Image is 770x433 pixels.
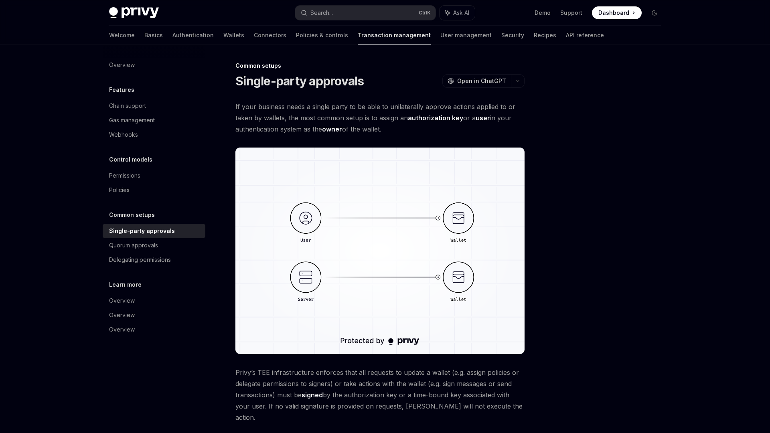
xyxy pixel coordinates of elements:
[457,77,506,85] span: Open in ChatGPT
[235,367,525,423] span: Privy’s TEE infrastructure enforces that all requests to update a wallet (e.g. assign policies or...
[109,171,140,180] div: Permissions
[440,6,475,20] button: Ask AI
[560,9,582,17] a: Support
[296,26,348,45] a: Policies & controls
[144,26,163,45] a: Basics
[223,26,244,45] a: Wallets
[103,322,205,337] a: Overview
[103,113,205,127] a: Gas management
[598,9,629,17] span: Dashboard
[109,210,155,220] h5: Common setups
[103,183,205,197] a: Policies
[103,238,205,253] a: Quorum approvals
[109,85,134,95] h5: Features
[235,62,525,70] div: Common setups
[310,8,333,18] div: Search...
[109,60,135,70] div: Overview
[109,7,159,18] img: dark logo
[172,26,214,45] a: Authentication
[103,127,205,142] a: Webhooks
[648,6,661,19] button: Toggle dark mode
[109,280,142,289] h5: Learn more
[440,26,492,45] a: User management
[109,325,135,334] div: Overview
[103,168,205,183] a: Permissions
[476,114,490,122] a: user
[103,58,205,72] a: Overview
[109,130,138,140] div: Webhooks
[419,10,431,16] span: Ctrl K
[109,115,155,125] div: Gas management
[109,185,130,195] div: Policies
[109,296,135,306] div: Overview
[103,224,205,238] a: Single-party approvals
[534,26,556,45] a: Recipes
[235,101,525,135] span: If your business needs a single party to be able to unilaterally approve actions applied to or ta...
[109,255,171,265] div: Delegating permissions
[453,9,469,17] span: Ask AI
[322,125,342,134] a: owner
[254,26,286,45] a: Connectors
[235,148,525,354] img: single party approval
[103,99,205,113] a: Chain support
[109,26,135,45] a: Welcome
[109,101,146,111] div: Chain support
[535,9,551,17] a: Demo
[103,293,205,308] a: Overview
[109,241,158,250] div: Quorum approvals
[566,26,604,45] a: API reference
[501,26,524,45] a: Security
[103,308,205,322] a: Overview
[235,74,364,88] h1: Single-party approvals
[302,391,323,399] strong: signed
[408,114,463,122] a: authorization key
[109,310,135,320] div: Overview
[103,253,205,267] a: Delegating permissions
[358,26,431,45] a: Transaction management
[592,6,642,19] a: Dashboard
[442,74,511,88] button: Open in ChatGPT
[109,155,152,164] h5: Control models
[295,6,436,20] button: Search...CtrlK
[109,226,175,236] div: Single-party approvals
